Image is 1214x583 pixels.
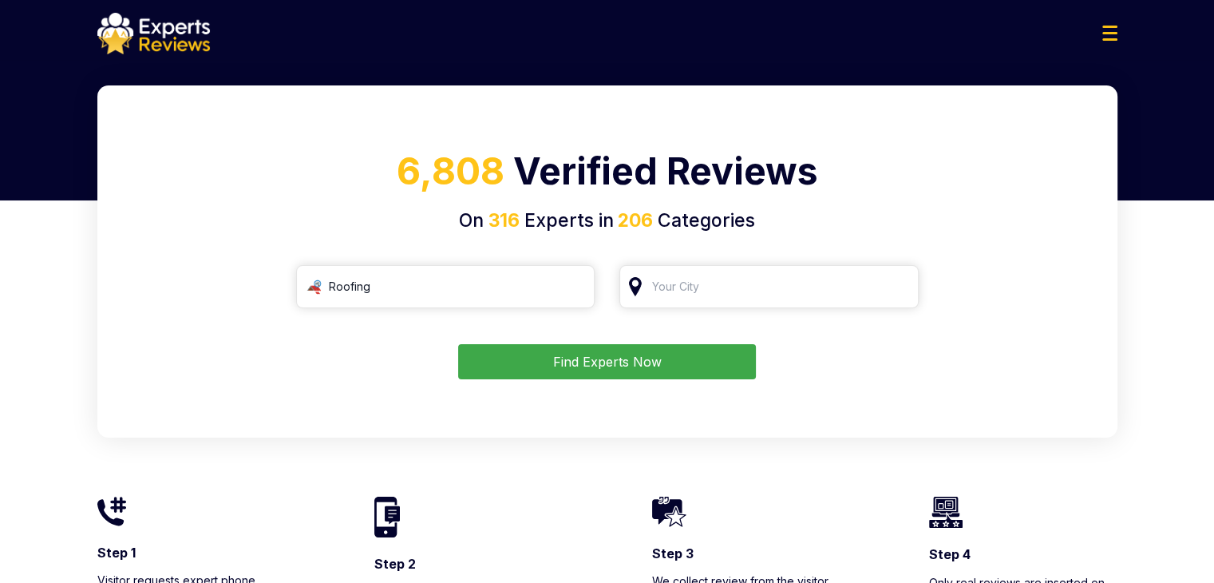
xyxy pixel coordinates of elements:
h3: Step 2 [374,555,563,573]
span: 316 [488,209,520,232]
span: 206 [614,209,653,232]
input: Search Category [296,265,595,308]
img: homeIcon2 [374,497,400,537]
input: Your City [619,265,919,308]
img: homeIcon3 [652,497,686,527]
img: homeIcon4 [929,497,963,528]
h3: Step 4 [929,545,1117,563]
button: Find Experts Now [458,344,756,379]
img: homeIcon1 [97,497,126,526]
span: 6,808 [397,149,504,193]
img: Menu Icon [1102,26,1117,41]
h4: On Experts in Categories [117,207,1098,235]
img: logo [97,13,210,54]
h3: Step 1 [97,544,286,561]
h3: Step 3 [652,545,840,562]
h1: Verified Reviews [117,144,1098,207]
